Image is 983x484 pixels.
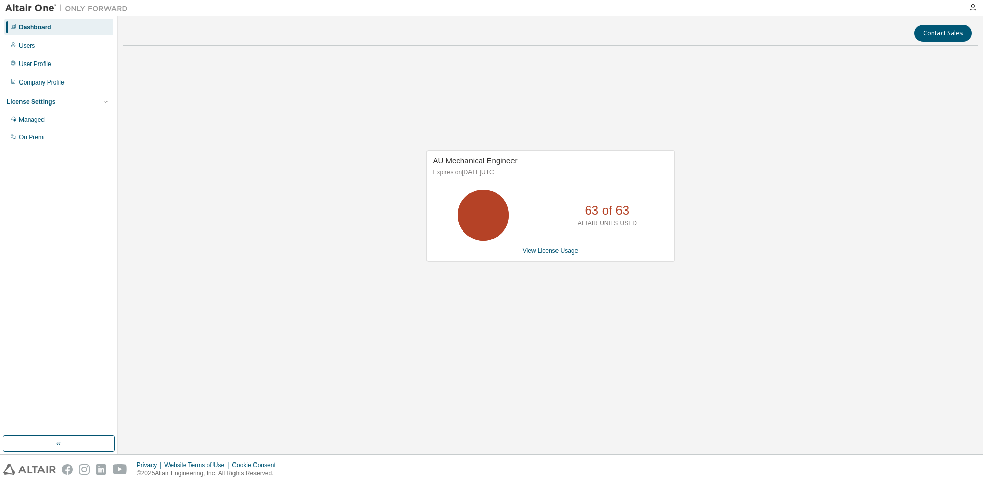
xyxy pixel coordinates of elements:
img: altair_logo.svg [3,464,56,475]
p: Expires on [DATE] UTC [433,168,666,177]
p: 63 of 63 [585,202,629,219]
div: Privacy [137,461,164,469]
img: linkedin.svg [96,464,106,475]
img: facebook.svg [62,464,73,475]
div: Company Profile [19,78,65,87]
button: Contact Sales [914,25,972,42]
div: Dashboard [19,23,51,31]
div: Users [19,41,35,50]
p: ALTAIR UNITS USED [578,219,637,228]
p: © 2025 Altair Engineering, Inc. All Rights Reserved. [137,469,282,478]
div: Cookie Consent [232,461,282,469]
div: On Prem [19,133,44,141]
img: youtube.svg [113,464,127,475]
div: Managed [19,116,45,124]
span: AU Mechanical Engineer [433,156,518,165]
img: instagram.svg [79,464,90,475]
a: View License Usage [523,247,579,255]
div: User Profile [19,60,51,68]
div: License Settings [7,98,55,106]
img: Altair One [5,3,133,13]
div: Website Terms of Use [164,461,232,469]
